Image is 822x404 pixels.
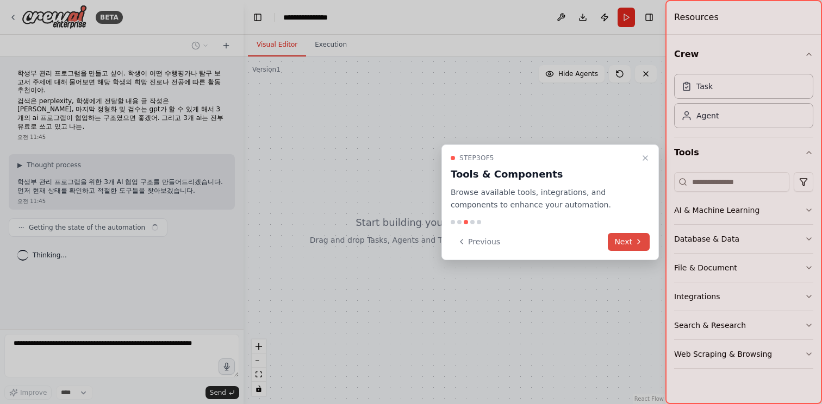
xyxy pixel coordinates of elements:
p: Browse available tools, integrations, and components to enhance your automation. [451,186,637,211]
h3: Tools & Components [451,167,637,182]
span: Step 3 of 5 [459,154,494,162]
button: Close walkthrough [639,151,652,165]
button: Hide left sidebar [250,10,265,25]
button: Next [608,233,650,251]
button: Previous [451,233,507,251]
